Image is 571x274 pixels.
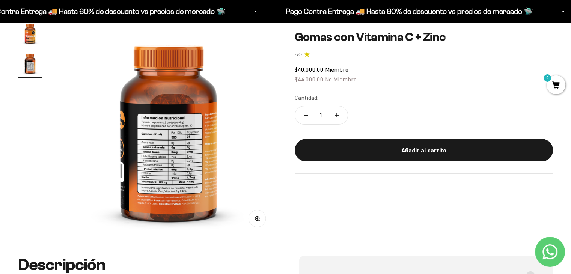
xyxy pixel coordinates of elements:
[295,50,553,59] a: 5.05.0 de 5.0 estrellas
[295,30,553,44] h1: Gomas con Vitamina C + Zinc
[295,50,302,59] span: 5.0
[310,145,538,155] div: Añadir al carrito
[18,51,42,78] button: Ir al artículo 2
[295,75,324,82] span: $44.000,00
[60,21,277,238] img: Gomas con Vitamina C + Zinc
[18,256,272,274] h2: Descripción
[326,106,348,124] button: Aumentar cantidad
[325,66,348,73] span: Miembro
[18,21,42,48] button: Ir al artículo 1
[295,139,553,161] button: Añadir al carrito
[547,81,565,90] a: 0
[295,66,324,73] span: $40.000,00
[295,93,318,103] label: Cantidad:
[543,74,552,83] mark: 0
[295,106,317,124] button: Reducir cantidad
[285,5,532,17] p: Pago Contra Entrega 🚚 Hasta 60% de descuento vs precios de mercado 🛸
[18,21,42,45] img: Gomas con Vitamina C + Zinc
[325,75,357,82] span: No Miembro
[18,51,42,75] img: Gomas con Vitamina C + Zinc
